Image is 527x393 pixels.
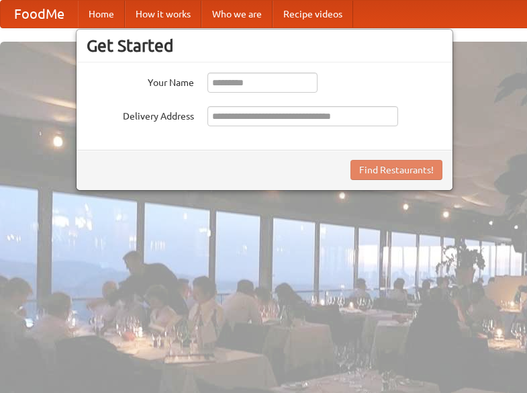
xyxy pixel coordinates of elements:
[350,160,442,180] button: Find Restaurants!
[87,73,194,89] label: Your Name
[201,1,273,28] a: Who we are
[87,36,442,56] h3: Get Started
[125,1,201,28] a: How it works
[1,1,78,28] a: FoodMe
[78,1,125,28] a: Home
[273,1,353,28] a: Recipe videos
[87,106,194,123] label: Delivery Address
